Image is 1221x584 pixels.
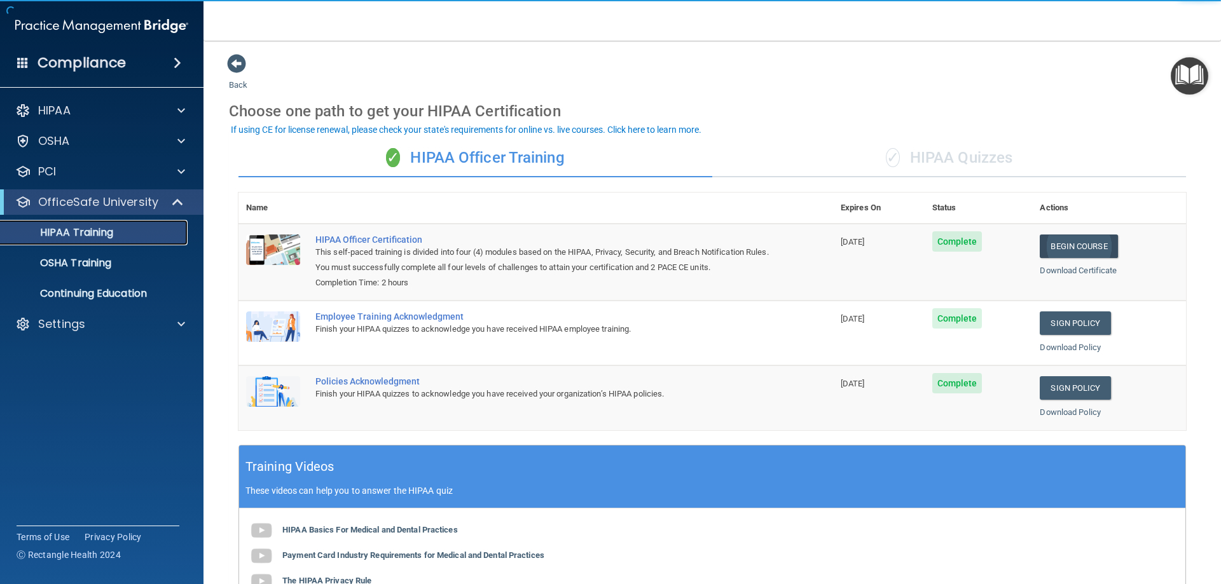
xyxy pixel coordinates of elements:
[1040,266,1117,275] a: Download Certificate
[15,133,185,149] a: OSHA
[245,456,335,478] h5: Training Videos
[1032,193,1186,224] th: Actions
[886,148,900,167] span: ✓
[841,237,865,247] span: [DATE]
[249,543,274,569] img: gray_youtube_icon.38fcd6cc.png
[15,316,185,332] a: Settings
[841,314,865,323] span: [DATE]
[238,139,712,177] div: HIPAA Officer Training
[1040,376,1110,400] a: Sign Policy
[1171,57,1208,95] button: Open Resource Center
[245,486,1179,496] p: These videos can help you to answer the HIPAA quiz
[841,379,865,388] span: [DATE]
[229,123,703,136] button: If using CE for license renewal, please check your state's requirements for online vs. live cours...
[315,245,769,275] div: This self-paced training is divided into four (4) modules based on the HIPAA, Privacy, Security, ...
[8,287,182,300] p: Continuing Education
[315,386,769,402] div: Finish your HIPAA quizzes to acknowledge you have received your organization’s HIPAA policies.
[38,103,71,118] p: HIPAA
[238,193,308,224] th: Name
[38,164,56,179] p: PCI
[315,376,769,386] div: Policies Acknowledgment
[15,164,185,179] a: PCI
[386,148,400,167] span: ✓
[1040,407,1101,417] a: Download Policy
[282,525,458,534] b: HIPAA Basics For Medical and Dental Practices
[315,234,769,245] a: HIPAA Officer Certification
[15,13,188,39] img: PMB logo
[17,531,69,543] a: Terms of Use
[38,133,70,149] p: OSHA
[1001,494,1206,545] iframe: Drift Widget Chat Controller
[1040,311,1110,335] a: Sign Policy
[8,226,113,239] p: HIPAA Training
[925,193,1033,224] th: Status
[8,257,111,269] p: OSHA Training
[249,518,274,543] img: gray_youtube_icon.38fcd6cc.png
[833,193,925,224] th: Expires On
[712,139,1186,177] div: HIPAA Quizzes
[1040,234,1117,258] a: Begin Course
[38,194,158,210] p: OfficeSafe University
[17,548,121,561] span: Ⓒ Rectangle Health 2024
[85,531,142,543] a: Privacy Policy
[229,93,1196,130] div: Choose one path to get your HIPAA Certification
[15,103,185,118] a: HIPAA
[315,311,769,322] div: Employee Training Acknowledgment
[15,194,184,210] a: OfficeSafe University
[231,125,701,134] div: If using CE for license renewal, please check your state's requirements for online vs. live cours...
[1040,343,1101,352] a: Download Policy
[932,308,983,329] span: Complete
[282,550,544,560] b: Payment Card Industry Requirements for Medical and Dental Practices
[38,316,85,332] p: Settings
[315,275,769,290] div: Completion Time: 2 hours
[932,373,983,393] span: Complete
[315,322,769,337] div: Finish your HIPAA quizzes to acknowledge you have received HIPAA employee training.
[38,54,126,72] h4: Compliance
[932,231,983,252] span: Complete
[229,65,247,90] a: Back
